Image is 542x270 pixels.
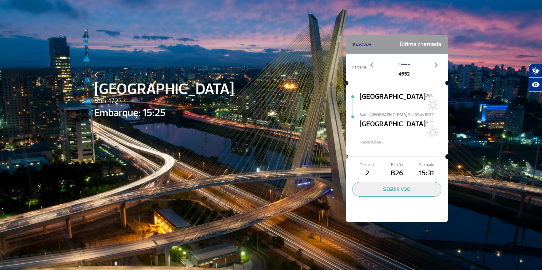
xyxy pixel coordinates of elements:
span: 2 [352,168,382,179]
button: Abrir recursos assistivos. [529,78,542,92]
span: Embarque: 15:25 [94,105,234,120]
span: 4652 [395,70,414,78]
span: [GEOGRAPHIC_DATA] [360,91,426,112]
img: Sol [426,126,439,139]
button: SEGUIR VOO [352,182,441,197]
span: Última chamada [400,38,441,51]
span: 25°C [426,93,434,98]
span: Voo 4723 [94,96,234,107]
img: Sol [426,99,439,111]
span: Portão [382,162,411,168]
span: Parceria: [352,64,367,70]
span: Estimado [412,162,441,168]
span: [GEOGRAPHIC_DATA] [94,78,234,101]
span: [GEOGRAPHIC_DATA] [360,119,426,139]
span: 15:31 [412,168,441,179]
div: Plugin de acessibilidade da Hand Talk. [529,64,542,92]
span: *Horáro local [360,139,448,145]
span: B26 [382,168,411,179]
button: Abrir tradutor de língua de sinais. [529,64,542,78]
span: Terminal [352,162,382,168]
span: 21°C [426,120,433,126]
span: Sai de [GEOGRAPHIC_DATA] Sa/09 às 15:31* [360,112,448,116]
